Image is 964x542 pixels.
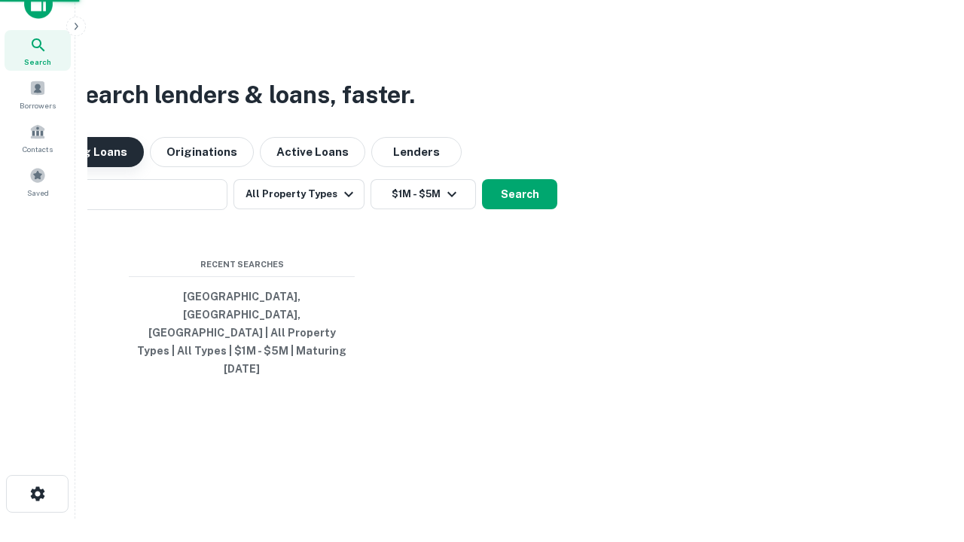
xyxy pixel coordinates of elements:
button: [GEOGRAPHIC_DATA], [GEOGRAPHIC_DATA], [GEOGRAPHIC_DATA] | All Property Types | All Types | $1M - ... [129,283,355,382]
button: All Property Types [233,179,365,209]
a: Search [5,30,71,71]
button: Active Loans [260,137,365,167]
button: Lenders [371,137,462,167]
button: $1M - $5M [371,179,476,209]
h3: Search lenders & loans, faster. [69,77,415,113]
span: Saved [27,187,49,199]
span: Search [24,56,51,68]
button: Originations [150,137,254,167]
iframe: Chat Widget [889,422,964,494]
a: Borrowers [5,74,71,114]
span: Contacts [23,143,53,155]
span: Borrowers [20,99,56,111]
a: Contacts [5,117,71,158]
span: Recent Searches [129,258,355,271]
a: Saved [5,161,71,202]
button: Search [482,179,557,209]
